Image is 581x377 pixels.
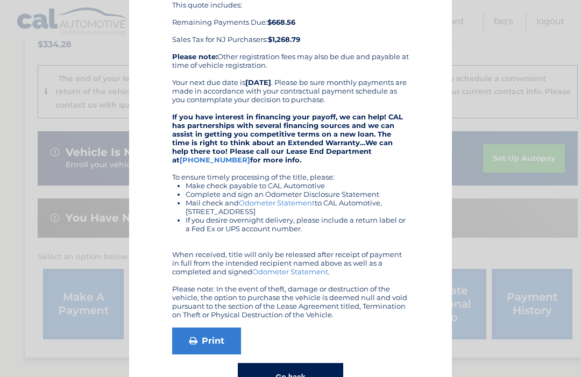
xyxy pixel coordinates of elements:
[268,35,300,44] b: $1,268.79
[186,216,409,233] li: If you desire overnight delivery, please include a return label or a Fed Ex or UPS account number.
[252,267,328,276] a: Odometer Statement
[267,18,295,26] b: $668.56
[172,112,403,164] strong: If you have interest in financing your payoff, we can help! CAL has partnerships with several fin...
[180,155,250,164] a: [PHONE_NUMBER]
[239,198,315,207] a: Odometer Statement
[245,78,271,87] b: [DATE]
[172,52,217,61] b: Please note:
[186,190,409,198] li: Complete and sign an Odometer Disclosure Statement
[186,198,409,216] li: Mail check and to CAL Automotive, [STREET_ADDRESS]
[186,181,409,190] li: Make check payable to CAL Automotive
[172,328,241,354] a: Print
[172,1,409,44] div: This quote includes: Remaining Payments Due: Sales Tax for NJ Purchasers:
